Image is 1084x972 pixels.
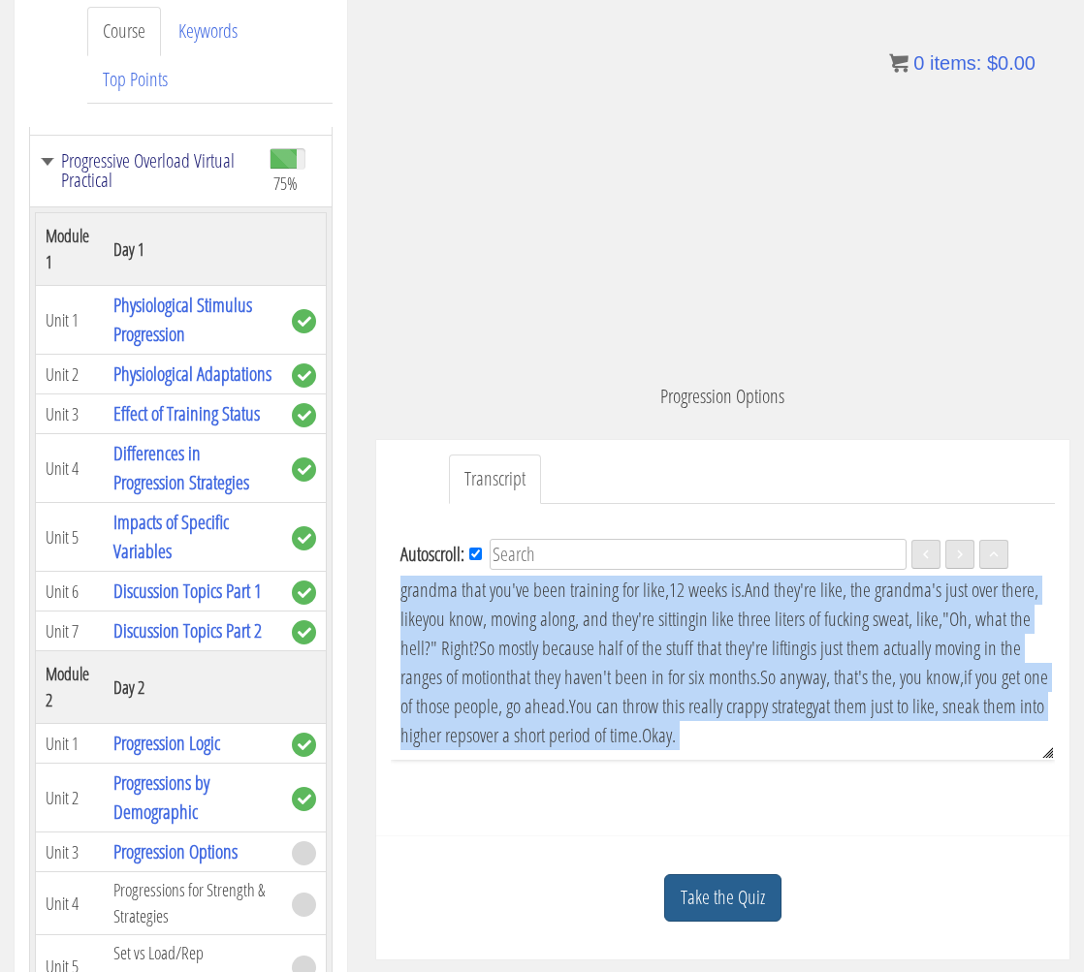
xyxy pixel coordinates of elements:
a: Progressive Overload Virtual Practical [40,151,250,190]
th: Day 1 [104,213,281,286]
span: you know, moving along, and they're sitting [423,606,695,632]
a: Keywords [163,7,253,56]
span: complete [292,787,316,811]
td: Unit 3 [36,832,105,872]
span: complete [292,526,316,550]
th: Module 2 [36,651,105,724]
span: complete [292,620,316,644]
span: complete [292,309,316,333]
a: Take the Quiz [664,874,781,922]
td: Unit 4 [36,872,105,935]
td: Progressions for Strength & Strategies [104,872,281,935]
a: Progression Options [113,838,238,864]
span: complete [292,733,316,757]
span: is just them actually moving in the ranges of motion [400,635,1021,690]
span: And they're like, the grandma's just over there, like [400,577,1038,632]
a: Impacts of Specific Variables [113,509,229,564]
td: Unit 1 [36,286,105,355]
td: Unit 3 [36,394,105,434]
span: "Oh, what the hell?" Right? [400,606,1031,661]
a: Transcript [449,455,541,504]
span: in like three liters of fucking sweat, like, [695,606,942,632]
span: complete [292,403,316,427]
a: Physiological Stimulus Progression [113,292,252,347]
a: Progressions by Demographic [113,769,209,825]
a: 0 items: $0.00 [889,52,1036,74]
a: Discussion Topics Part 2 [113,617,262,643]
a: Progression Logic [113,730,220,756]
td: Unit 7 [36,611,105,651]
span: 12 weeks is. [669,577,745,603]
span: you know, your grandma that you've been training for like, [400,548,1045,603]
span: So mostly because half of the stuff that they're lifting [479,635,807,661]
td: Unit 1 [36,724,105,764]
a: Top Points [87,55,183,105]
span: that they haven't been in for six months. [506,664,760,690]
a: Course [87,7,161,56]
td: Unit 5 [36,503,105,572]
span: Okay. [642,722,676,748]
span: 0 [913,52,924,74]
a: Physiological Adaptations [113,361,271,387]
td: Unit 6 [36,572,105,611]
th: Module 1 [36,213,105,286]
span: You can throw this really crappy strategy [569,693,818,719]
img: icon11.png [889,53,909,73]
span: 75% [273,172,298,194]
td: Unit 4 [36,434,105,503]
a: Differences in Progression Strategies [113,440,249,495]
bdi: 0.00 [987,52,1036,74]
a: Discussion Topics Part 1 [113,578,262,604]
span: $ [987,52,998,74]
span: complete [292,363,316,388]
span: items: [930,52,981,74]
span: over a short period of time. [472,722,642,748]
span: So anyway, that's the, you know, [760,664,964,690]
th: Day 2 [104,651,281,724]
span: at them just to like, sneak them into higher reps [400,693,1044,748]
p: Progression Options [376,382,1069,411]
a: Effect of Training Status [113,400,260,426]
td: Unit 2 [36,764,105,832]
input: Search [490,539,906,570]
span: complete [292,457,316,482]
span: complete [292,580,316,605]
span: if you get one of those people, go ahead. [400,664,1048,719]
td: Unit 2 [36,355,105,394]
